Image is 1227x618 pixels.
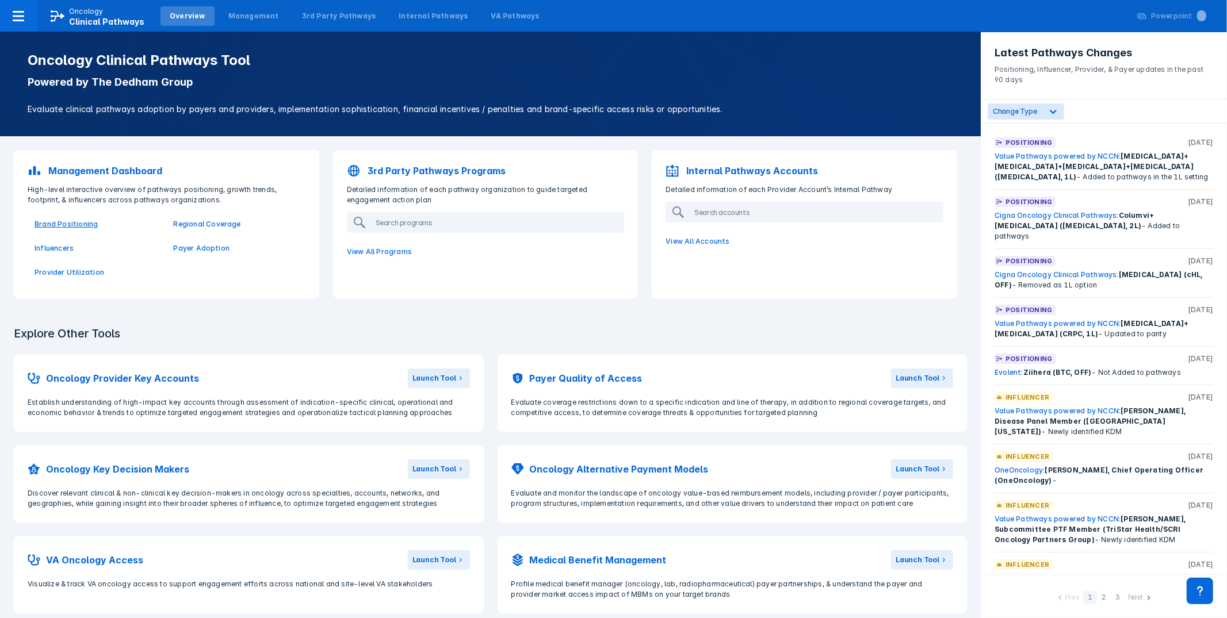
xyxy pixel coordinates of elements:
[1188,559,1213,570] p: [DATE]
[530,371,643,385] h2: Payer Quality of Access
[1151,11,1206,21] div: Powerpoint
[530,553,667,567] h2: Medical Benefit Management
[408,369,470,388] button: Launch Tool
[35,219,159,229] p: Brand Positioning
[340,185,632,205] p: Detailed information of each pathway organization to guide targeted engagement action plan
[482,6,549,26] a: VA Pathways
[173,219,298,229] a: Regional Coverage
[408,550,470,570] button: Launch Tool
[48,164,162,178] p: Management Dashboard
[1006,354,1052,364] p: Positioning
[28,397,470,418] p: Establish understanding of high-impact key accounts through assessment of indication-specific cli...
[1188,256,1213,266] p: [DATE]
[995,515,1186,544] span: [PERSON_NAME], Subcommittee PTF Member (TriStar Health/SCRI Oncology Partners Group)
[659,229,950,254] a: View All Accounts
[1083,591,1097,604] div: 1
[995,211,1119,220] a: Cigna Oncology Clinical Pathways:
[995,573,1213,604] div: - Newly identified KDM
[995,368,1023,377] a: Evolent:
[399,11,468,21] div: Internal Pathways
[995,574,1121,582] a: Value Pathways powered by NCCN:
[1006,197,1052,207] p: Positioning
[896,373,939,383] div: Launch Tool
[412,555,456,565] div: Launch Tool
[686,164,818,178] p: Internal Pathways Accounts
[995,152,1194,181] span: [MEDICAL_DATA]+[MEDICAL_DATA]+[MEDICAL_DATA]+[MEDICAL_DATA] ([MEDICAL_DATA], 1L)
[46,553,143,567] h2: VA Oncology Access
[1111,591,1125,604] div: 3
[1188,392,1213,402] p: [DATE]
[995,406,1186,436] span: [PERSON_NAME], Disease Panel Member ([GEOGRAPHIC_DATA][US_STATE])
[491,11,540,21] div: VA Pathways
[891,459,953,479] button: Launch Tool
[28,488,470,509] p: Discover relevant clinical & non-clinical key decision-makers in oncology across specialties, acc...
[995,466,1045,474] a: OneOncology:
[995,210,1213,241] div: - Added to pathways
[1006,137,1052,148] p: Positioning
[412,464,456,474] div: Launch Tool
[412,373,456,383] div: Launch Tool
[69,17,144,26] span: Clinical Pathways
[995,318,1213,339] div: - Updated to parity
[228,11,279,21] div: Management
[28,75,953,89] p: Powered by The Dedham Group
[511,397,954,418] p: Evaluate coverage restrictions down to a specific indication and line of therapy, in addition to ...
[995,406,1213,437] div: - Newly identified KDM
[1188,354,1213,364] p: [DATE]
[995,270,1119,279] a: Cigna Oncology Clinical Pathways:
[340,157,632,185] a: 3rd Party Pathways Programs
[891,369,953,388] button: Launch Tool
[511,488,954,509] p: Evaluate and monitor the landscape of oncology value-based reimbursement models, including provid...
[1188,451,1213,462] p: [DATE]
[530,462,709,476] h2: Oncology Alternative Payment Models
[690,203,942,221] input: Search accounts
[995,270,1213,290] div: - Removed as 1L option
[371,213,624,232] input: Search programs
[995,60,1213,85] p: Positioning, Influencer, Provider, & Payer updates in the past 90 days
[46,462,189,476] h2: Oncology Key Decision Makers
[21,185,312,205] p: High-level interactive overview of pathways positioning, growth trends, footprint, & influencers ...
[1006,305,1052,315] p: Positioning
[219,6,288,26] a: Management
[995,151,1213,182] div: - Added to pathways in the 1L setting
[302,11,376,21] div: 3rd Party Pathways
[21,157,312,185] a: Management Dashboard
[1188,197,1213,207] p: [DATE]
[1006,451,1049,462] p: Influencer
[659,185,950,195] p: Detailed information of each Provider Account’s Internal Pathway
[995,515,1121,523] a: Value Pathways powered by NCCN:
[160,6,215,26] a: Overview
[1188,305,1213,315] p: [DATE]
[1097,591,1111,604] div: 2
[1006,392,1049,402] p: Influencer
[1006,559,1049,570] p: Influencer
[69,6,104,17] p: Oncology
[1006,256,1052,266] p: Positioning
[28,103,953,116] p: Evaluate clinical pathways adoption by payers and providers, implementation sophistication, finan...
[995,367,1213,378] div: - Not Added to pathways
[1187,578,1213,604] div: Contact Support
[993,107,1037,116] span: Change Type
[35,267,159,278] p: Provider Utilization
[896,464,939,474] div: Launch Tool
[995,406,1121,415] a: Value Pathways powered by NCCN:
[896,555,939,565] div: Launch Tool
[368,164,506,178] p: 3rd Party Pathways Programs
[28,52,953,68] h1: Oncology Clinical Pathways Tool
[995,466,1203,485] span: [PERSON_NAME], Chief Operating Officer (OneOncology)
[995,46,1213,60] h3: Latest Pathways Changes
[408,459,470,479] button: Launch Tool
[995,152,1121,160] a: Value Pathways powered by NCCN:
[340,240,632,264] a: View All Programs
[995,319,1121,328] a: Value Pathways powered by NCCN:
[1006,500,1049,510] p: Influencer
[35,243,159,254] a: Influencers
[1023,368,1092,377] span: Ziihera (BTC, OFF)
[389,6,477,26] a: Internal Pathways
[7,319,127,348] h3: Explore Other Tools
[293,6,385,26] a: 3rd Party Pathways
